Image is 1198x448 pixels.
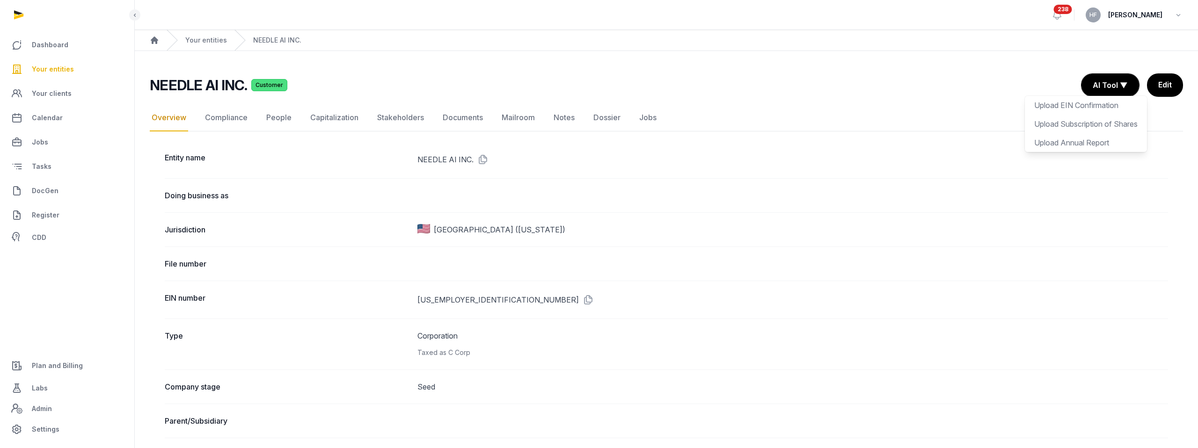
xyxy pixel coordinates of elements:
[135,30,1198,51] nav: Breadcrumb
[165,330,410,358] dt: Type
[32,403,52,414] span: Admin
[150,77,248,94] h2: NEEDLE AI INC.
[165,415,410,426] dt: Parent/Subsidiary
[185,36,227,45] a: Your entities
[417,381,1168,392] dd: Seed
[7,131,127,153] a: Jobs
[592,104,622,131] a: Dossier
[32,360,83,371] span: Plan and Billing
[1025,133,1147,152] div: Upload Annual Report
[7,377,127,399] a: Labs
[253,36,301,45] a: NEEDLE AI INC.
[7,354,127,377] a: Plan and Billing
[165,258,410,269] dt: File number
[417,292,1168,307] dd: [US_EMPLOYER_IDENTIFICATION_NUMBER]
[32,112,63,123] span: Calendar
[7,58,127,80] a: Your entities
[7,107,127,129] a: Calendar
[264,104,293,131] a: People
[1025,115,1147,133] div: Upload Subscription of Shares
[417,347,1168,358] div: Taxed as C Corp
[434,224,565,235] span: [GEOGRAPHIC_DATA] ([US_STATE])
[7,180,127,202] a: DocGen
[417,330,1168,358] dd: Corporation
[32,383,48,394] span: Labs
[165,224,410,235] dt: Jurisdiction
[1086,7,1101,22] button: HF
[32,39,68,51] span: Dashboard
[7,418,127,441] a: Settings
[32,185,58,196] span: DocGen
[637,104,658,131] a: Jobs
[32,137,48,148] span: Jobs
[7,399,127,418] a: Admin
[500,104,537,131] a: Mailroom
[1025,96,1147,115] div: Upload EIN Confirmation
[165,381,410,392] dt: Company stage
[441,104,485,131] a: Documents
[251,79,287,91] span: Customer
[165,152,410,167] dt: Entity name
[32,210,59,221] span: Register
[165,190,410,201] dt: Doing business as
[32,232,46,243] span: CDD
[7,34,127,56] a: Dashboard
[417,152,1168,167] dd: NEEDLE AI INC.
[308,104,360,131] a: Capitalization
[7,228,127,247] a: CDD
[150,104,188,131] a: Overview
[32,64,74,75] span: Your entities
[32,161,51,172] span: Tasks
[203,104,249,131] a: Compliance
[375,104,426,131] a: Stakeholders
[150,104,1183,131] nav: Tabs
[32,88,72,99] span: Your clients
[1147,73,1183,97] a: Edit
[552,104,577,131] a: Notes
[1054,5,1072,14] span: 238
[7,82,127,105] a: Your clients
[1089,12,1097,18] span: HF
[7,204,127,226] a: Register
[32,424,59,435] span: Settings
[165,292,410,307] dt: EIN number
[7,155,127,178] a: Tasks
[1081,74,1139,96] button: AI Tool ▼
[1108,9,1162,21] span: [PERSON_NAME]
